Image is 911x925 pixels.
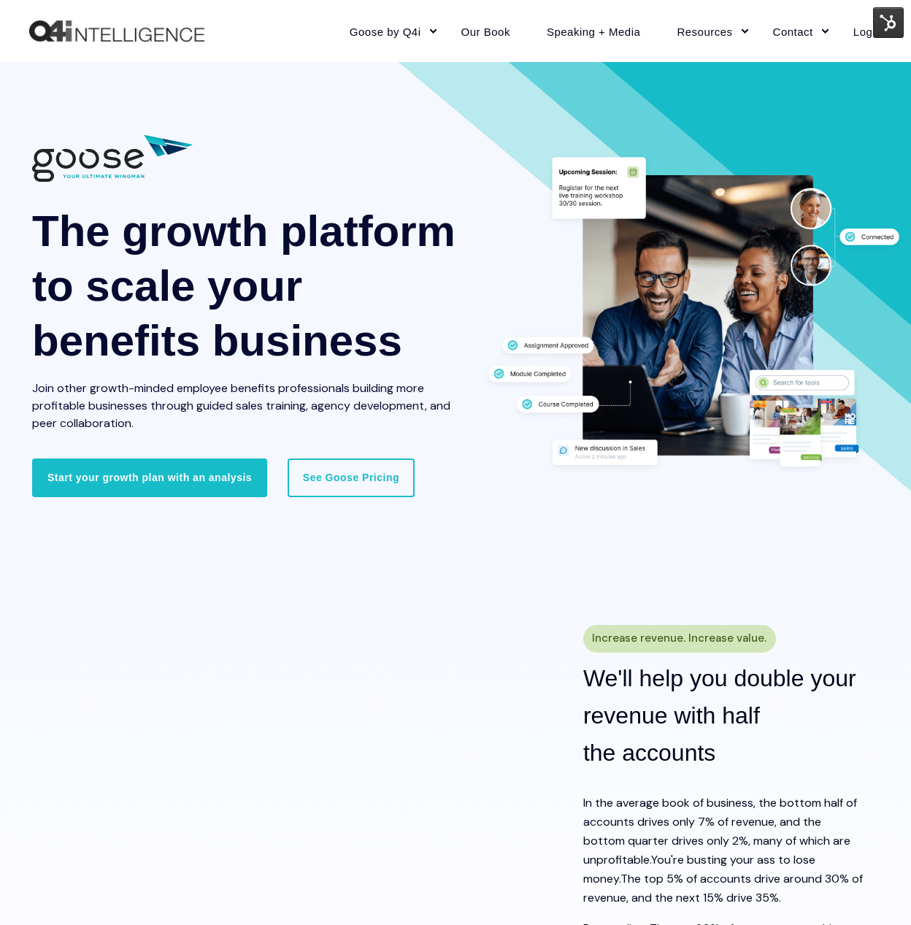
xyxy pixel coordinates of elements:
[583,871,863,905] span: The top 5% of accounts drive around 30% of revenue, and the next 15% drive 35%.
[32,135,193,182] img: 01882 Goose Q4i Logo wTag-CC
[29,20,204,42] img: Q4intelligence, LLC logo
[288,458,415,496] a: See Goose Pricing
[583,660,864,772] h2: We'll help you double your revenue with half the accounts
[583,795,585,810] span: I
[32,458,267,496] a: Start your growth plan with an analysis
[480,150,908,477] img: Two professionals working together at a desk surrounded by graphics displaying different features...
[873,7,904,38] img: HubSpot Tools Menu Toggle
[29,20,204,42] a: Back to Home
[32,380,450,431] span: Join other growth-minded employee benefits professionals building more profitable businesses thro...
[583,852,815,886] span: You're busting your ass to lose money.
[592,628,766,649] span: Increase revenue. Increase value.
[583,795,857,867] span: n the average book of business, the bottom half of accounts drives only 7% of revenue, and the bo...
[32,207,455,365] span: The growth platform to scale your benefits business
